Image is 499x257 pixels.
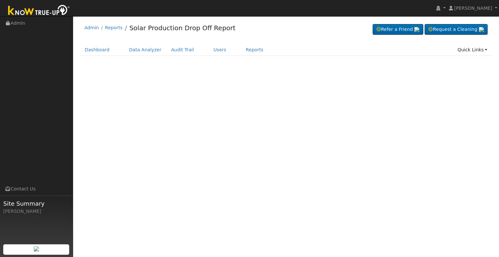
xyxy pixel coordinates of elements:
[105,25,122,30] a: Reports
[3,199,70,208] span: Site Summary
[241,44,268,56] a: Reports
[124,44,166,56] a: Data Analyzer
[373,24,423,35] a: Refer a Friend
[166,44,199,56] a: Audit Trail
[414,27,419,32] img: retrieve
[129,24,236,32] a: Solar Production Drop Off Report
[3,208,70,215] div: [PERSON_NAME]
[34,246,39,251] img: retrieve
[453,44,492,56] a: Quick Links
[5,4,73,18] img: Know True-Up
[479,27,484,32] img: retrieve
[80,44,115,56] a: Dashboard
[425,24,488,35] a: Request a Cleaning
[209,44,231,56] a: Users
[84,25,99,30] a: Admin
[454,6,492,11] span: [PERSON_NAME]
